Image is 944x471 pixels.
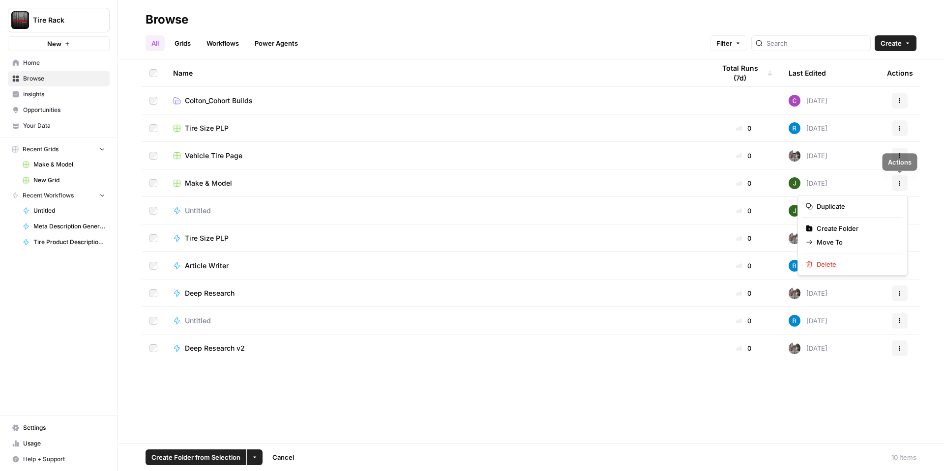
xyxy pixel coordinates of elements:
[789,59,826,86] div: Last Edited
[8,436,110,451] a: Usage
[789,150,827,162] div: [DATE]
[8,188,110,203] button: Recent Workflows
[767,38,866,48] input: Search
[173,261,699,271] a: Article Writer
[817,223,895,233] span: Create Folder
[185,288,235,298] span: Deep Research
[789,95,800,107] img: luj36oym5k2n1kjpnpxn8ikwxuhv
[8,86,110,102] a: Insights
[23,106,105,114] span: Opportunities
[891,452,916,462] div: 10 Items
[8,142,110,157] button: Recent Grids
[789,232,827,244] div: [DATE]
[23,121,105,130] span: Your Data
[817,259,895,269] span: Delete
[33,176,105,185] span: New Grid
[715,123,773,133] div: 0
[173,206,699,216] a: Untitled
[789,342,827,354] div: [DATE]
[146,12,188,28] div: Browse
[817,201,895,211] span: Duplicate
[173,343,699,353] a: Deep Research v2
[8,36,110,51] button: New
[249,35,304,51] a: Power Agents
[789,287,827,299] div: [DATE]
[185,233,229,243] span: Tire Size PLP
[715,206,773,216] div: 0
[18,157,110,172] a: Make & Model
[8,118,110,134] a: Your Data
[146,35,165,51] a: All
[173,151,699,161] a: Vehicle Tire Page
[789,342,800,354] img: a2mlt6f1nb2jhzcjxsuraj5rj4vi
[33,206,105,215] span: Untitled
[23,145,59,154] span: Recent Grids
[33,15,92,25] span: Tire Rack
[272,452,294,462] span: Cancel
[8,420,110,436] a: Settings
[789,205,827,217] div: [DATE]
[789,232,800,244] img: a2mlt6f1nb2jhzcjxsuraj5rj4vi
[789,177,827,189] div: [DATE]
[8,102,110,118] a: Opportunities
[173,59,699,86] div: Name
[185,151,242,161] span: Vehicle Tire Page
[151,452,240,462] span: Create Folder from Selection
[18,234,110,250] a: Tire Product Description (Cohort Build)
[173,288,699,298] a: Deep Research
[173,123,699,133] a: Tire Size PLP
[789,122,827,134] div: [DATE]
[23,439,105,448] span: Usage
[185,316,211,326] span: Untitled
[789,205,800,217] img: 5v0yozua856dyxnw4lpcp45mgmzh
[715,288,773,298] div: 0
[715,233,773,243] div: 0
[789,315,827,327] div: [DATE]
[18,203,110,219] a: Untitled
[185,206,211,216] span: Untitled
[8,8,110,32] button: Workspace: Tire Rack
[185,261,229,271] span: Article Writer
[173,316,699,326] a: Untitled
[185,123,229,133] span: Tire Size PLP
[23,58,105,67] span: Home
[789,260,800,272] img: d22iu3035mprmqybzn9flh0kxmu4
[789,95,827,107] div: [DATE]
[11,11,29,29] img: Tire Rack Logo
[789,260,827,272] div: [DATE]
[8,451,110,467] button: Help + Support
[715,59,773,86] div: Total Runs (7d)
[715,316,773,326] div: 0
[18,172,110,188] a: New Grid
[23,90,105,99] span: Insights
[715,151,773,161] div: 0
[710,35,747,51] button: Filter
[18,219,110,234] a: Meta Description Generator (Cohort Build)
[715,178,773,188] div: 0
[789,177,800,189] img: 5v0yozua856dyxnw4lpcp45mgmzh
[173,233,699,243] a: Tire Size PLP
[185,96,253,106] span: Colton_Cohort Builds
[789,315,800,327] img: d22iu3035mprmqybzn9flh0kxmu4
[47,39,61,49] span: New
[817,237,895,247] span: Move To
[23,74,105,83] span: Browse
[33,160,105,169] span: Make & Model
[875,35,916,51] button: Create
[185,343,245,353] span: Deep Research v2
[173,96,699,106] a: Colton_Cohort Builds
[881,38,902,48] span: Create
[789,150,800,162] img: a2mlt6f1nb2jhzcjxsuraj5rj4vi
[715,343,773,353] div: 0
[266,449,300,465] button: Cancel
[23,191,74,200] span: Recent Workflows
[146,449,246,465] button: Create Folder from Selection
[716,38,732,48] span: Filter
[173,178,699,188] a: Make & Model
[789,287,800,299] img: a2mlt6f1nb2jhzcjxsuraj5rj4vi
[185,178,232,188] span: Make & Model
[8,71,110,86] a: Browse
[789,122,800,134] img: d22iu3035mprmqybzn9flh0kxmu4
[887,59,913,86] div: Actions
[201,35,245,51] a: Workflows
